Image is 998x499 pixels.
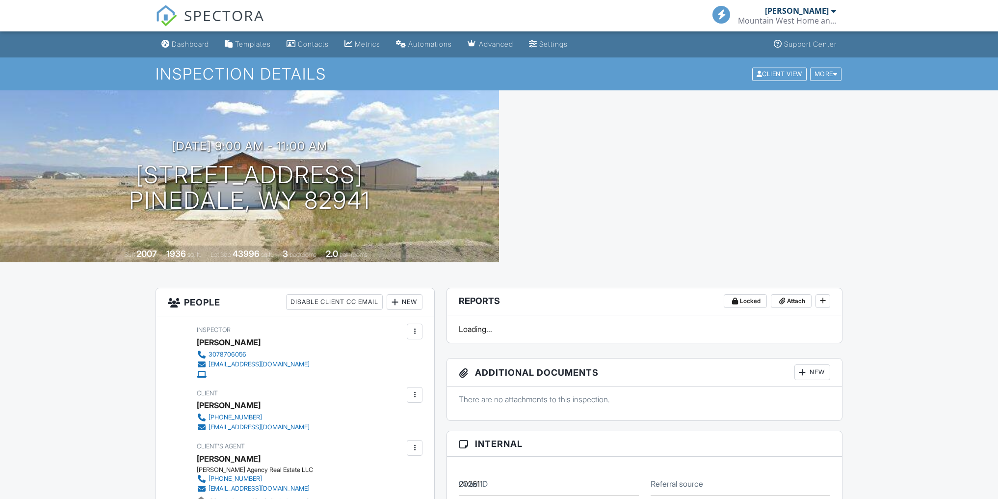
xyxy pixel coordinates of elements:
[355,40,380,48] div: Metrics
[209,414,262,421] div: [PHONE_NUMBER]
[459,478,488,489] label: Order ID
[197,398,261,413] div: [PERSON_NAME]
[172,40,209,48] div: Dashboard
[156,288,434,316] h3: People
[209,423,310,431] div: [EMAIL_ADDRESS][DOMAIN_NAME]
[129,162,370,214] h1: [STREET_ADDRESS] Pinedale, WY 82941
[298,40,329,48] div: Contacts
[197,335,261,350] div: [PERSON_NAME]
[326,249,338,259] div: 2.0
[156,5,177,27] img: The Best Home Inspection Software - Spectora
[158,35,213,54] a: Dashboard
[810,67,842,81] div: More
[210,251,231,258] span: Lot Size
[197,466,317,474] div: [PERSON_NAME] Agency Real Estate LLC
[235,40,271,48] div: Templates
[765,6,829,16] div: [PERSON_NAME]
[283,249,288,259] div: 3
[209,475,262,483] div: [PHONE_NUMBER]
[197,350,310,360] a: 3078706056
[459,394,830,405] p: There are no attachments to this inspection.
[187,251,201,258] span: sq. ft.
[340,251,368,258] span: bathrooms
[794,364,830,380] div: New
[197,451,261,466] a: [PERSON_NAME]
[209,360,310,368] div: [EMAIL_ADDRESS][DOMAIN_NAME]
[479,40,513,48] div: Advanced
[156,13,264,34] a: SPECTORA
[784,40,837,48] div: Support Center
[341,35,384,54] a: Metrics
[261,251,273,258] span: sq.ft.
[166,249,186,259] div: 1936
[197,413,310,422] a: [PHONE_NUMBER]
[651,478,703,489] label: Referral source
[197,389,218,397] span: Client
[197,484,310,494] a: [EMAIL_ADDRESS][DOMAIN_NAME]
[221,35,275,54] a: Templates
[387,294,422,310] div: New
[752,67,807,81] div: Client View
[408,40,452,48] div: Automations
[738,16,836,26] div: Mountain West Home and Commercial Property Inspections
[184,5,264,26] span: SPECTORA
[539,40,568,48] div: Settings
[209,351,246,359] div: 3078706056
[197,360,310,369] a: [EMAIL_ADDRESS][DOMAIN_NAME]
[233,249,260,259] div: 43996
[172,139,328,153] h3: [DATE] 9:00 am - 11:00 am
[197,474,310,484] a: [PHONE_NUMBER]
[447,359,842,387] h3: Additional Documents
[525,35,572,54] a: Settings
[447,431,842,457] h3: Internal
[464,35,517,54] a: Advanced
[751,70,809,77] a: Client View
[286,294,383,310] div: Disable Client CC Email
[136,249,157,259] div: 2007
[197,422,310,432] a: [EMAIL_ADDRESS][DOMAIN_NAME]
[197,326,231,333] span: Inspector
[770,35,840,54] a: Support Center
[392,35,456,54] a: Automations (Basic)
[283,35,333,54] a: Contacts
[124,251,135,258] span: Built
[197,443,245,450] span: Client's Agent
[209,485,310,493] div: [EMAIL_ADDRESS][DOMAIN_NAME]
[156,65,842,83] h1: Inspection Details
[289,251,316,258] span: bedrooms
